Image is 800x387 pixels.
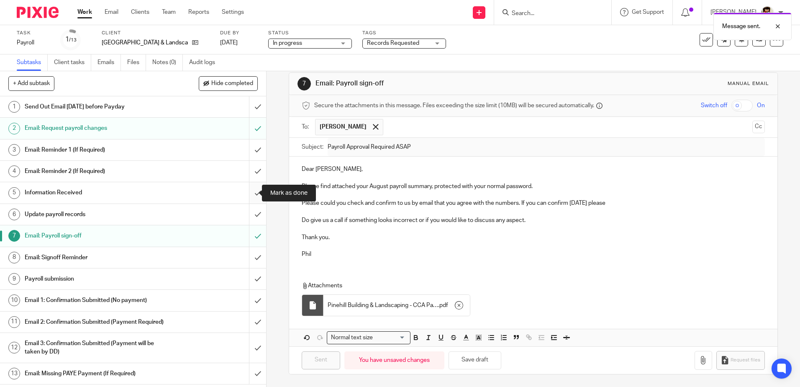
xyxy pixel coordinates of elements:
[344,351,444,369] div: You have unsaved changes
[8,144,20,156] div: 3
[17,39,50,47] div: Payroll
[328,301,438,310] span: Pinehill Building & Landscaping - CCA Payroll Summary - Month 5
[199,76,258,90] button: Hide completed
[302,281,749,290] p: Attachments
[8,230,20,242] div: 7
[25,230,169,242] h1: Email: Payroll sign-off
[731,357,760,364] span: Request files
[222,8,244,16] a: Settings
[105,8,118,16] a: Email
[8,273,20,285] div: 9
[127,54,146,71] a: Files
[189,54,221,71] a: Audit logs
[8,165,20,177] div: 4
[302,199,764,207] p: Please could you check and confirm to us by email that you agree with the numbers. If you can con...
[302,123,311,131] label: To:
[17,54,48,71] a: Subtasks
[302,182,764,191] p: Please find attached your August payroll summary, protected with your normal password.
[102,30,210,36] label: Client
[761,6,774,19] img: Phil%20Baby%20pictures%20(3).JPG
[362,30,446,36] label: Tags
[162,8,176,16] a: Team
[25,337,169,359] h1: Email 3: Confirmation Submitted (Payment will be taken by DD)
[8,252,20,263] div: 8
[25,122,169,134] h1: Email: Request payroll changes
[323,295,470,316] div: .
[17,7,59,18] img: Pixie
[302,351,340,369] input: Sent
[25,144,169,156] h1: Email: Reminder 1 (If Required)
[102,39,188,47] p: [GEOGRAPHIC_DATA] & Landscaping
[25,251,169,264] h1: Email: Signoff Reminder
[152,54,183,71] a: Notes (0)
[315,79,551,88] h1: Email: Payroll sign-off
[8,316,20,328] div: 11
[752,121,765,133] button: Cc
[722,22,760,31] p: Message sent.
[273,40,302,46] span: In progress
[329,333,374,342] span: Normal text size
[25,165,169,178] h1: Email: Reminder 2 (If Required)
[25,101,169,113] h1: Send Out Email [DATE] before Payday
[701,101,727,110] span: Switch off
[25,186,169,199] h1: Information Received
[97,54,121,71] a: Emails
[375,333,405,342] input: Search for option
[757,101,765,110] span: On
[728,80,769,87] div: Manual email
[69,38,77,42] small: /13
[8,187,20,199] div: 5
[25,316,169,328] h1: Email 2: Confirmation Submitted (Payment Required)
[188,8,209,16] a: Reports
[302,143,323,151] label: Subject:
[8,123,20,134] div: 2
[314,101,594,110] span: Secure the attachments in this message. Files exceeding the size limit (10MB) will be secured aut...
[8,294,20,306] div: 10
[220,30,258,36] label: Due by
[439,301,448,310] span: pdf
[8,342,20,353] div: 12
[302,233,764,242] p: Thank you.
[25,273,169,285] h1: Payroll submission
[54,54,91,71] a: Client tasks
[8,209,20,220] div: 6
[17,30,50,36] label: Task
[367,40,419,46] span: Records Requested
[211,80,253,87] span: Hide completed
[8,101,20,113] div: 1
[268,30,352,36] label: Status
[8,368,20,379] div: 13
[131,8,149,16] a: Clients
[297,77,311,90] div: 7
[327,331,410,344] div: Search for option
[302,216,764,224] p: Do give us a call if something looks incorrect or if you would like to discuss any aspect.
[716,351,765,370] button: Request files
[25,208,169,221] h1: Update payroll records
[25,367,169,380] h1: Email: Missing PAYE Payment (If Required)
[77,8,92,16] a: Work
[65,35,77,44] div: 1
[449,351,501,369] button: Save draft
[220,40,238,46] span: [DATE]
[320,123,367,131] span: [PERSON_NAME]
[302,250,764,258] p: Phil
[302,165,764,173] p: Dear [PERSON_NAME],
[25,294,169,307] h1: Email 1: Confirmation Submitted (No payment)
[8,76,54,90] button: + Add subtask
